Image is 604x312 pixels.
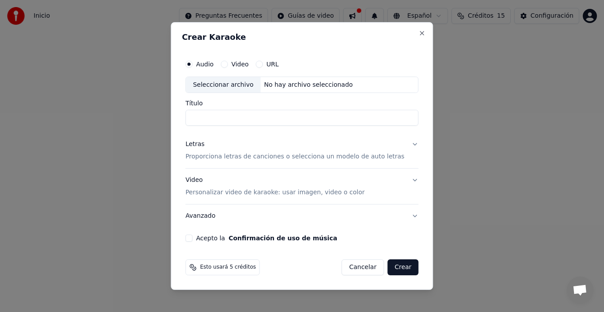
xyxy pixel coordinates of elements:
button: Cancelar [342,259,384,275]
div: No hay archivo seleccionado [260,81,356,89]
button: Avanzado [185,204,418,227]
button: VideoPersonalizar video de karaoke: usar imagen, video o color [185,169,418,204]
label: Título [185,100,418,107]
label: Video [231,61,248,67]
div: Video [185,176,364,197]
p: Proporciona letras de canciones o selecciona un modelo de auto letras [185,153,404,162]
label: Acepto la [196,235,337,241]
button: Acepto la [229,235,337,241]
div: Letras [185,140,204,149]
div: Seleccionar archivo [186,77,260,93]
button: LetrasProporciona letras de canciones o selecciona un modelo de auto letras [185,133,418,169]
label: URL [266,61,279,67]
label: Audio [196,61,214,67]
h2: Crear Karaoke [182,33,422,41]
p: Personalizar video de karaoke: usar imagen, video o color [185,188,364,197]
button: Crear [387,259,418,275]
span: Esto usará 5 créditos [200,264,256,271]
